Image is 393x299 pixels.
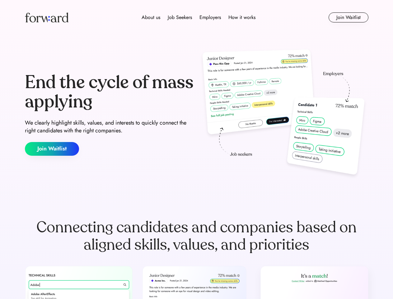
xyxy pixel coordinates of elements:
button: Join Waitlist [329,12,368,22]
div: Job Seekers [168,14,192,21]
div: Connecting candidates and companies based on aligned skills, values, and priorities [25,219,368,254]
div: End the cycle of mass applying [25,73,194,111]
button: Join Waitlist [25,142,79,156]
div: About us [142,14,160,21]
div: Employers [199,14,221,21]
img: Forward logo [25,12,68,22]
img: hero-image.png [199,47,368,181]
div: We clearly highlight skills, values, and interests to quickly connect the right candidates with t... [25,119,194,135]
div: How it works [228,14,255,21]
